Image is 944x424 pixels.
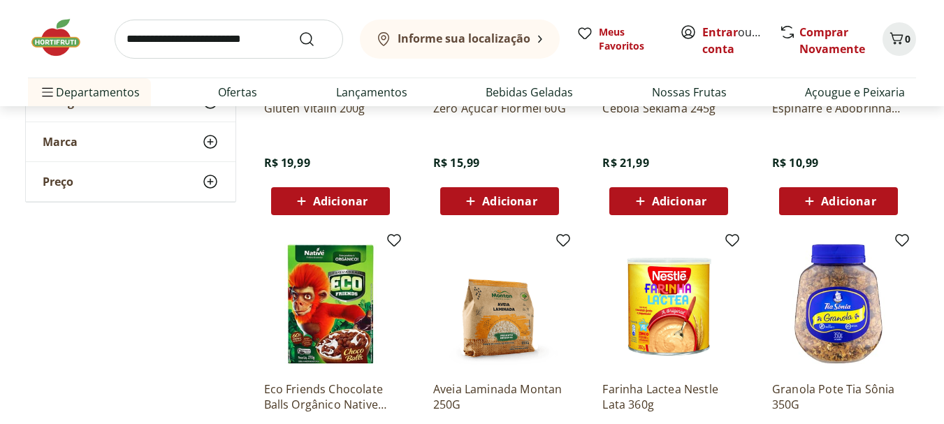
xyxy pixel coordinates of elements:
span: 0 [905,32,910,45]
a: Aveia Laminada Montan 250G [433,381,566,412]
span: Adicionar [652,196,706,207]
input: search [115,20,343,59]
img: Granola Pote Tia Sônia 350G [772,237,905,370]
span: R$ 19,99 [264,155,310,170]
a: Açougue e Peixaria [805,84,905,101]
button: Menu [39,75,56,109]
button: Informe sua localização [360,20,560,59]
button: Marca [26,122,235,161]
a: Meus Favoritos [576,25,663,53]
span: Departamentos [39,75,140,109]
button: Adicionar [609,187,728,215]
button: Preço [26,162,235,201]
button: Carrinho [883,22,916,56]
span: R$ 21,99 [602,155,648,170]
button: Adicionar [271,187,390,215]
img: Hortifruti [28,17,98,59]
button: Submit Search [298,31,332,47]
span: Preço [43,175,73,189]
span: ou [702,24,764,57]
a: Farinha Lactea Nestle Lata 360g [602,381,735,412]
b: Informe sua localização [398,31,530,46]
img: Aveia Laminada Montan 250G [433,237,566,370]
span: Marca [43,135,78,149]
a: Comprar Novamente [799,24,865,57]
a: Lançamentos [336,84,407,101]
span: R$ 15,99 [433,155,479,170]
a: Criar conta [702,24,779,57]
a: Granola Pote Tia Sônia 350G [772,381,905,412]
img: Eco Friends Chocolate Balls Orgânico Native 270 G [264,237,397,370]
button: Adicionar [779,187,898,215]
span: R$ 10,99 [772,155,818,170]
a: Entrar [702,24,738,40]
a: Nossas Frutas [652,84,727,101]
a: Eco Friends Chocolate Balls Orgânico Native 270 G [264,381,397,412]
button: Adicionar [440,187,559,215]
span: Adicionar [313,196,368,207]
span: Adicionar [821,196,876,207]
a: Bebidas Geladas [486,84,573,101]
span: Meus Favoritos [599,25,663,53]
span: Adicionar [482,196,537,207]
img: Farinha Lactea Nestle Lata 360g [602,237,735,370]
a: Ofertas [218,84,257,101]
